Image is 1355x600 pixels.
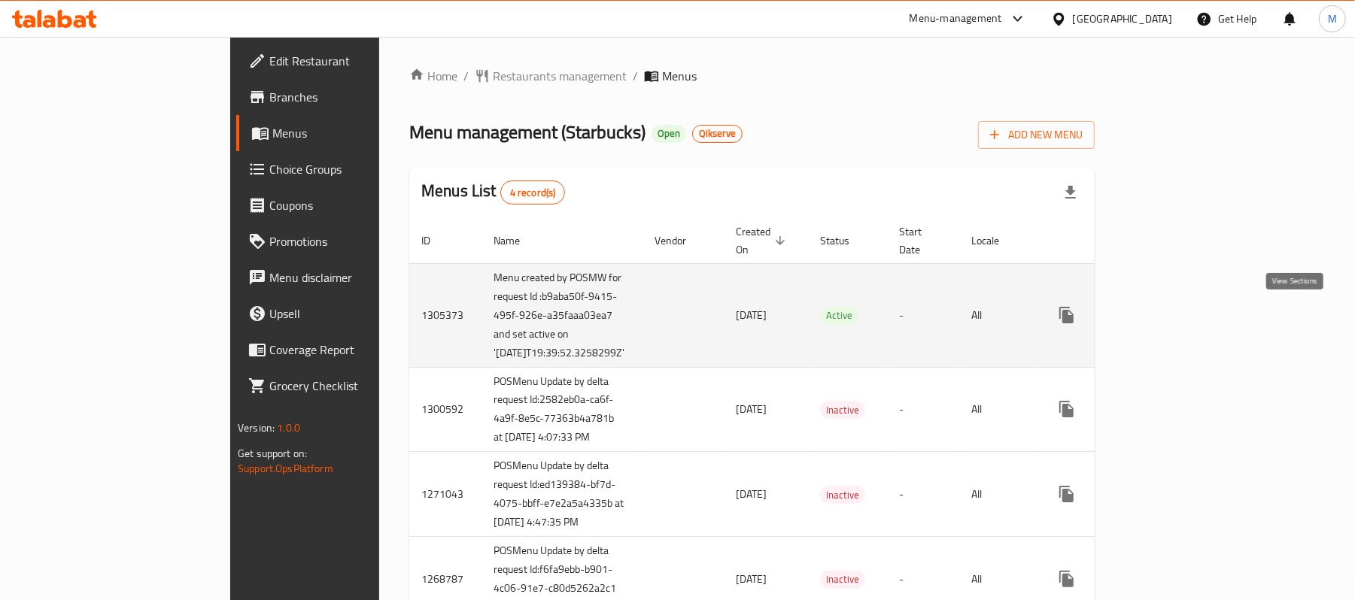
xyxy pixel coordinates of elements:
[269,196,445,214] span: Coupons
[1049,391,1085,427] button: more
[887,367,959,452] td: -
[269,341,445,359] span: Coverage Report
[1049,476,1085,512] button: more
[910,10,1002,28] div: Menu-management
[820,571,865,589] div: Inactive
[899,223,941,259] span: Start Date
[1085,391,1121,427] button: Change Status
[269,232,445,250] span: Promotions
[269,52,445,70] span: Edit Restaurant
[887,263,959,367] td: -
[482,452,643,537] td: POSMenu Update by delta request Id:ed139384-bf7d-4075-bbff-e7e2a5a4335b at [DATE] 4:47:35 PM
[736,569,767,589] span: [DATE]
[269,377,445,395] span: Grocery Checklist
[500,180,566,205] div: Total records count
[820,307,858,325] div: Active
[959,367,1037,452] td: All
[820,401,865,419] div: Inactive
[463,67,469,85] li: /
[238,418,275,438] span: Version:
[1073,11,1172,27] div: [GEOGRAPHIC_DATA]
[971,232,1019,250] span: Locale
[820,402,865,419] span: Inactive
[736,223,790,259] span: Created On
[236,151,457,187] a: Choice Groups
[1037,218,1205,264] th: Actions
[236,295,457,332] a: Upsell
[277,418,300,438] span: 1.0.0
[736,305,767,325] span: [DATE]
[959,452,1037,537] td: All
[1085,476,1121,512] button: Change Status
[820,486,865,504] div: Inactive
[409,115,646,149] span: Menu management ( Starbucks )
[236,79,457,115] a: Branches
[1085,297,1121,333] button: Change Status
[887,452,959,537] td: -
[820,232,869,250] span: Status
[236,115,457,151] a: Menus
[501,186,565,200] span: 4 record(s)
[236,259,457,295] a: Menu disclaimer
[236,368,457,404] a: Grocery Checklist
[238,444,307,463] span: Get support on:
[736,484,767,504] span: [DATE]
[1085,561,1121,597] button: Change Status
[820,571,865,588] span: Inactive
[1053,174,1089,211] div: Export file
[269,268,445,286] span: Menu disclaimer
[269,88,445,106] span: Branches
[978,121,1095,149] button: Add New Menu
[1049,297,1085,333] button: more
[269,305,445,323] span: Upsell
[269,160,445,178] span: Choice Groups
[236,332,457,368] a: Coverage Report
[1328,11,1337,27] span: M
[959,263,1037,367] td: All
[236,43,457,79] a: Edit Restaurant
[990,126,1083,144] span: Add New Menu
[421,180,565,205] h2: Menus List
[1049,561,1085,597] button: more
[236,223,457,259] a: Promotions
[482,263,643,367] td: Menu created by POSMW for request Id :b9aba50f-9415-495f-926e-a35faaa03ea7 and set active on '[DA...
[272,124,445,142] span: Menus
[820,307,858,324] span: Active
[736,399,767,419] span: [DATE]
[482,367,643,452] td: POSMenu Update by delta request Id:2582eb0a-ca6f-4a9f-8e5c-77363b4a781b at [DATE] 4:07:33 PM
[494,232,539,250] span: Name
[652,125,686,143] div: Open
[633,67,638,85] li: /
[662,67,697,85] span: Menus
[493,67,627,85] span: Restaurants management
[475,67,627,85] a: Restaurants management
[238,459,333,478] a: Support.OpsPlatform
[236,187,457,223] a: Coupons
[655,232,706,250] span: Vendor
[421,232,450,250] span: ID
[409,67,1095,85] nav: breadcrumb
[693,127,742,140] span: Qikserve
[820,486,865,504] span: Inactive
[652,127,686,140] span: Open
